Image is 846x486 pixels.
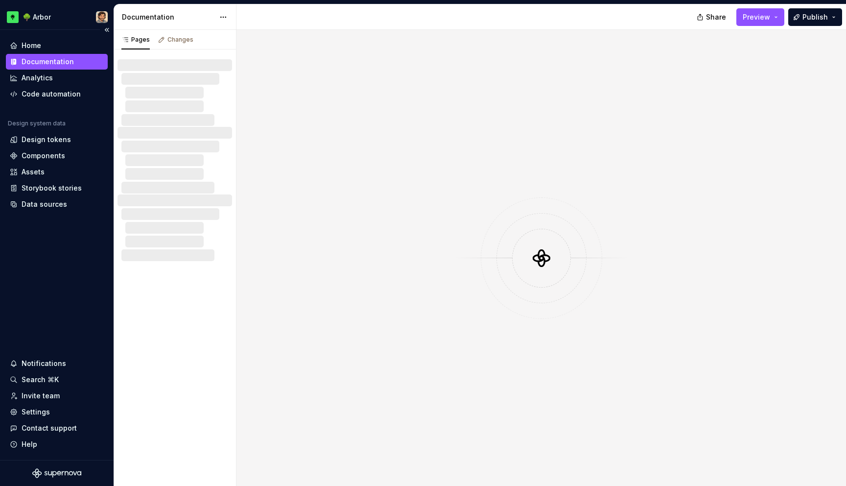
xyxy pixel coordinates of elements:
a: Analytics [6,70,108,86]
div: 🌳 Arbor [23,12,51,22]
a: Components [6,148,108,164]
div: Pages [121,36,150,44]
div: Home [22,41,41,50]
a: Settings [6,404,108,420]
a: Invite team [6,388,108,404]
button: Publish [788,8,842,26]
button: 🌳 ArborSteven Neamonitakis [2,6,112,27]
span: Share [706,12,726,22]
div: Design system data [8,120,66,127]
div: Help [22,439,37,449]
span: Preview [743,12,770,22]
button: Collapse sidebar [100,23,114,37]
div: Design tokens [22,135,71,145]
div: Search ⌘K [22,375,59,385]
button: Help [6,437,108,452]
div: Settings [22,407,50,417]
div: Changes [167,36,193,44]
a: Home [6,38,108,53]
a: Documentation [6,54,108,70]
div: Code automation [22,89,81,99]
img: cc6e047c-430c-486d-93ac-1f74574091ed.png [7,11,19,23]
button: Contact support [6,420,108,436]
div: Components [22,151,65,161]
a: Assets [6,164,108,180]
span: Publish [802,12,828,22]
button: Search ⌘K [6,372,108,388]
button: Preview [736,8,784,26]
div: Invite team [22,391,60,401]
div: Data sources [22,199,67,209]
a: Design tokens [6,132,108,147]
div: Contact support [22,423,77,433]
div: Assets [22,167,45,177]
button: Notifications [6,356,108,371]
div: Storybook stories [22,183,82,193]
a: Data sources [6,196,108,212]
img: Steven Neamonitakis [96,11,108,23]
button: Share [692,8,732,26]
div: Analytics [22,73,53,83]
div: Notifications [22,359,66,368]
a: Storybook stories [6,180,108,196]
div: Documentation [22,57,74,67]
div: Documentation [122,12,214,22]
svg: Supernova Logo [32,468,81,478]
a: Code automation [6,86,108,102]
